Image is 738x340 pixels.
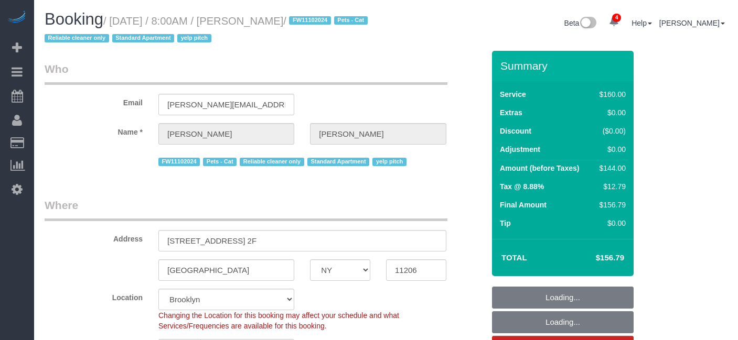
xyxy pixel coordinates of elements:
[37,94,151,108] label: Email
[334,16,368,25] span: Pets - Cat
[500,163,579,173] label: Amount (before Taxes)
[158,158,200,166] span: FW11102024
[595,181,626,192] div: $12.79
[595,218,626,228] div: $0.00
[45,34,109,42] span: Reliable cleaner only
[659,19,725,27] a: [PERSON_NAME]
[595,107,626,118] div: $0.00
[595,89,626,100] div: $160.00
[203,158,237,166] span: Pets - Cat
[579,17,596,30] img: New interface
[500,126,531,136] label: Discount
[158,94,294,115] input: Email
[37,230,151,244] label: Address
[500,218,511,228] label: Tip
[45,10,103,28] span: Booking
[604,10,624,34] a: 4
[37,123,151,137] label: Name *
[564,19,597,27] a: Beta
[37,289,151,303] label: Location
[595,126,626,136] div: ($0.00)
[158,259,294,281] input: City
[500,200,547,210] label: Final Amount
[595,144,626,155] div: $0.00
[372,158,407,166] span: yelp pitch
[500,144,540,155] label: Adjustment
[307,158,370,166] span: Standard Apartment
[310,123,446,145] input: Last Name
[612,14,621,22] span: 4
[240,158,304,166] span: Reliable cleaner only
[112,34,175,42] span: Standard Apartment
[564,254,624,262] h4: $156.79
[6,10,27,25] img: Automaid Logo
[500,89,526,100] label: Service
[595,200,626,210] div: $156.79
[45,198,447,221] legend: Where
[500,181,544,192] label: Tax @ 8.88%
[158,311,399,330] span: Changing the Location for this booking may affect your schedule and what Services/Frequencies are...
[45,61,447,85] legend: Who
[386,259,446,281] input: Zip Code
[45,15,371,45] small: / [DATE] / 8:00AM / [PERSON_NAME]
[500,107,522,118] label: Extras
[501,253,527,262] strong: Total
[177,34,211,42] span: yelp pitch
[632,19,652,27] a: Help
[158,123,294,145] input: First Name
[500,60,628,72] h3: Summary
[289,16,330,25] span: FW11102024
[595,163,626,173] div: $144.00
